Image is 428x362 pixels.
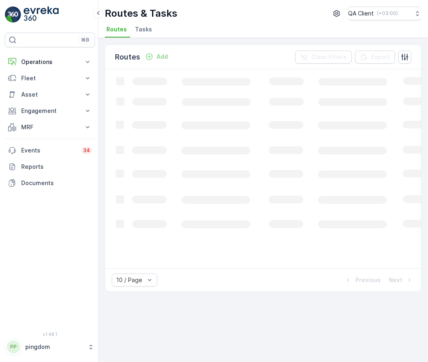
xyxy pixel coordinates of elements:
p: Routes & Tasks [105,7,177,20]
p: QA Client [348,9,374,18]
button: PPpingdom [5,338,95,355]
button: Operations [5,54,95,70]
p: Add [157,53,168,61]
p: 34 [83,147,90,154]
button: Engagement [5,103,95,119]
p: Next [389,276,402,284]
p: MRF [21,123,79,131]
button: Fleet [5,70,95,86]
p: Clear Filters [311,53,347,61]
span: Routes [106,25,127,33]
p: Fleet [21,74,79,82]
p: pingdom [25,343,84,351]
a: Documents [5,175,95,191]
button: Export [355,51,395,64]
span: Tasks [135,25,152,33]
a: Reports [5,159,95,175]
a: Events34 [5,142,95,159]
p: Previous [355,276,381,284]
button: Add [142,52,171,62]
p: Export [371,53,390,61]
p: ( +03:00 ) [377,10,398,17]
p: Routes [115,51,140,63]
button: MRF [5,119,95,135]
img: logo_light-DOdMpM7g.png [24,7,59,23]
p: Engagement [21,107,79,115]
button: Next [388,275,415,285]
p: ⌘B [81,37,89,43]
p: Operations [21,58,79,66]
button: Clear Filters [295,51,352,64]
img: logo [5,7,21,23]
p: Asset [21,90,79,99]
p: Documents [21,179,92,187]
button: Asset [5,86,95,103]
span: v 1.48.1 [5,332,95,337]
button: Previous [343,275,382,285]
div: PP [7,340,20,353]
p: Events [21,146,77,155]
button: QA Client(+03:00) [348,7,421,20]
p: Reports [21,163,92,171]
